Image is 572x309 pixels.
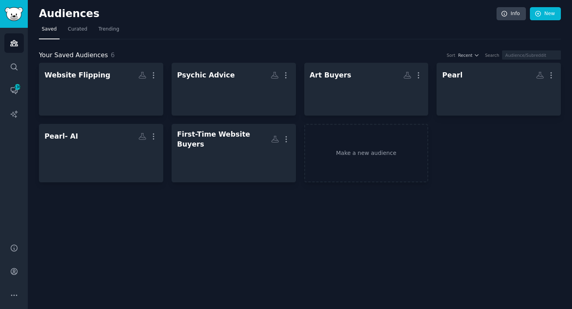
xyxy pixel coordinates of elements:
div: Pearl- AI [44,131,78,141]
a: Pearl [437,63,561,116]
div: Search [485,52,499,58]
a: Saved [39,23,60,39]
div: Sort [447,52,456,58]
span: Trending [99,26,119,33]
div: Art Buyers [310,70,352,80]
div: Pearl [442,70,462,80]
a: Trending [96,23,122,39]
span: 136 [14,84,21,90]
span: 6 [111,51,115,59]
a: Art Buyers [304,63,429,116]
span: Saved [42,26,57,33]
a: New [530,7,561,21]
input: Audience/Subreddit [502,50,561,60]
a: Website Flipping [39,63,163,116]
a: 136 [4,81,24,100]
a: Make a new audience [304,124,429,182]
a: Curated [65,23,90,39]
img: GummySearch logo [5,7,23,21]
div: Psychic Advice [177,70,235,80]
span: Recent [458,52,472,58]
a: Pearl- AI [39,124,163,182]
span: Your Saved Audiences [39,50,108,60]
div: Website Flipping [44,70,110,80]
a: First-Time Website Buyers [172,124,296,182]
button: Recent [458,52,479,58]
a: Psychic Advice [172,63,296,116]
a: Info [497,7,526,21]
h2: Audiences [39,8,497,20]
span: Curated [68,26,87,33]
div: First-Time Website Buyers [177,129,271,149]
